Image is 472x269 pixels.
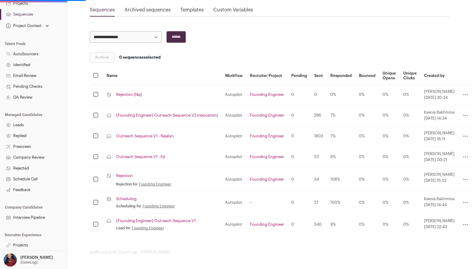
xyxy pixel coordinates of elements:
[327,147,355,167] td: 9%
[221,67,246,84] th: Workflow
[355,167,379,192] td: 0%
[20,255,53,260] p: [PERSON_NAME]
[327,84,355,105] td: 0%
[288,147,311,167] td: 0
[4,253,17,267] img: 10010497-medium_jpg
[221,147,246,167] td: Autopilot
[379,126,400,147] td: 0%
[2,253,54,267] button: Open dropdown
[5,22,50,30] button: Open dropdown
[116,154,165,159] a: Outreach Sequence V1 - Ed
[327,214,355,236] td: 9%
[116,204,141,209] span: Scheduling for
[119,55,144,59] span: 0 sequences
[420,67,458,84] th: Created by
[246,67,288,84] th: Recruiter Project
[90,8,115,12] a: Sequences
[311,126,327,147] td: 1803
[250,222,284,226] a: Founding Engineer
[119,55,161,60] span: selected
[424,95,455,100] span: [DATE] 20:34
[311,67,327,84] th: Sent
[250,134,284,138] a: Founding Engineer
[116,197,137,201] a: Scheduling
[20,260,38,265] p: ZoomLogi
[250,177,284,181] a: Founding Engineer
[221,167,246,192] td: Autopilot
[116,226,131,231] span: Lead for
[311,192,327,214] td: 27
[400,147,420,167] td: 0%
[355,67,379,84] th: Bounced
[400,214,420,236] td: 0%
[400,192,420,214] td: 0%
[355,192,379,214] td: 0%
[288,167,311,192] td: 0
[420,214,458,234] td: [PERSON_NAME]
[379,67,400,84] th: Unique Opens
[139,182,171,187] a: Founding Engineer
[420,84,458,105] td: [PERSON_NAME]
[288,105,311,126] td: 0
[288,84,311,105] td: 0
[424,137,455,142] span: [DATE] 16:11
[420,105,458,126] td: Ksenia Bakhmina
[288,214,311,236] td: 0
[125,8,171,12] a: Archived sequences
[379,147,400,167] td: 0%
[379,192,400,214] td: 0%
[250,155,284,159] a: Founding Engineer
[379,214,400,236] td: 0%
[221,126,246,147] td: Autopilot
[221,84,246,105] td: Autopilot
[355,147,379,167] td: 0%
[180,8,204,12] a: Templates
[116,173,133,178] a: Rejection
[288,126,311,147] td: 0
[327,67,355,84] th: Responded
[116,182,138,187] span: Rejection for
[116,134,174,139] a: Outreach Sequence V1 - Najalyn
[400,126,420,147] td: 0%
[327,192,355,214] td: 100%
[250,113,284,117] a: Founding Engineer
[327,167,355,192] td: 108%
[90,250,450,255] footer: wellfound:ai for ZoomLogi - [PERSON_NAME]
[221,192,246,214] td: Autopilot
[327,126,355,147] td: 7%
[424,178,455,183] span: [DATE] 15:52
[116,113,218,118] a: [Founding Engineer] Outreach Sequence V2 (relocation)
[288,192,311,214] td: 0
[5,23,42,28] div: Project Context
[424,157,455,162] span: [DATE] 00:21
[420,147,458,167] td: [PERSON_NAME]
[355,105,379,126] td: 0%
[400,105,420,126] td: 0%
[424,116,455,121] span: [DATE] 14:34
[327,105,355,126] td: 7%
[379,84,400,105] td: 0%
[288,67,311,84] th: Pending
[311,214,327,236] td: 540
[311,147,327,167] td: 53
[311,105,327,126] td: 296
[143,204,175,209] a: Founding Engineer
[103,67,221,84] th: Name
[420,126,458,146] td: [PERSON_NAME]
[420,192,458,212] td: Ksenia Bakhmina
[400,84,420,105] td: 0%
[221,105,246,126] td: Autopilot
[246,192,288,214] td: --
[132,226,164,231] a: Founding Engineer
[400,167,420,192] td: 0%
[311,167,327,192] td: 34
[116,219,196,223] a: [Founding Engineer] Outreach Sequence V1
[355,84,379,105] td: 0%
[424,225,455,229] span: [DATE] 22:43
[213,8,253,12] a: Custom Variables
[355,126,379,147] td: 0%
[400,67,420,84] th: Unique Clicks
[379,167,400,192] td: 0%
[379,105,400,126] td: 0%
[311,84,327,105] td: 0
